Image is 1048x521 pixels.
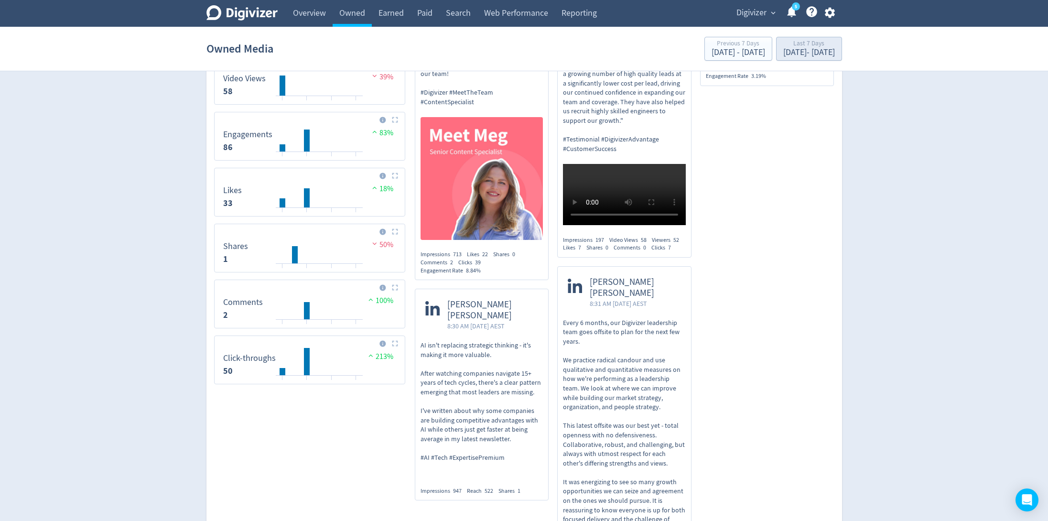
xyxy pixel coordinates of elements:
[370,72,379,79] img: negative-performance.svg
[736,5,767,21] span: Digivizer
[493,250,520,259] div: Shares
[776,37,842,61] button: Last 7 Days[DATE]- [DATE]
[466,267,481,274] span: 8.84%
[467,250,493,259] div: Likes
[223,197,233,209] strong: 33
[223,73,266,84] dt: Video Views
[301,155,313,162] text: 02/10
[792,2,800,11] a: 5
[223,241,248,252] dt: Shares
[794,3,797,10] text: 5
[450,259,453,266] span: 2
[350,99,361,106] text: 06/10
[223,253,228,265] strong: 1
[563,236,609,244] div: Impressions
[783,48,835,57] div: [DATE] - [DATE]
[421,259,458,267] div: Comments
[652,236,684,244] div: Viewers
[563,244,586,252] div: Likes
[370,184,393,194] span: 18%
[421,341,543,463] p: AI isn't replacing strategic thinking - it's making it more valuable. After watching companies na...
[325,211,337,218] text: 04/10
[223,141,233,153] strong: 86
[751,72,766,80] span: 3.19%
[350,267,361,274] text: 06/10
[712,48,765,57] div: [DATE] - [DATE]
[301,267,313,274] text: 02/10
[370,240,393,250] span: 50%
[651,244,676,252] div: Clicks
[350,323,361,330] text: 06/10
[366,296,393,305] span: 100%
[223,129,272,140] dt: Engagements
[350,155,361,162] text: 06/10
[712,40,765,48] div: Previous 7 Days
[223,353,276,364] dt: Click-throughs
[421,250,467,259] div: Impressions
[1016,488,1038,511] div: Open Intercom Messenger
[421,117,543,240] img: https://media.cf.digivizer.com/images/linkedin-1122014-urn:li:share:7379296062777466880-e784d5ef5...
[668,244,671,251] span: 7
[706,72,771,80] div: Engagement Rate
[325,155,337,162] text: 04/10
[586,244,614,252] div: Shares
[277,323,288,330] text: 30/09
[218,340,401,380] svg: Click-throughs 50
[370,240,379,247] img: negative-performance.svg
[641,236,647,244] span: 58
[350,211,361,218] text: 06/10
[392,117,398,123] img: Placeholder
[392,173,398,179] img: Placeholder
[421,487,467,495] div: Impressions
[392,228,398,235] img: Placeholder
[590,299,681,308] span: 8:31 AM [DATE] AEST
[512,250,515,258] span: 0
[458,259,486,267] div: Clicks
[392,284,398,291] img: Placeholder
[453,487,462,495] span: 947
[223,86,233,97] strong: 58
[277,99,288,106] text: 30/09
[223,309,228,321] strong: 2
[485,487,493,495] span: 522
[325,323,337,330] text: 04/10
[614,244,651,252] div: Comments
[370,72,393,82] span: 39%
[301,211,313,218] text: 02/10
[370,184,379,191] img: positive-performance.svg
[301,323,313,330] text: 02/10
[467,487,498,495] div: Reach
[218,284,401,324] svg: Comments 2
[453,250,462,258] span: 713
[366,352,376,359] img: positive-performance.svg
[325,379,337,386] text: 04/10
[482,250,488,258] span: 22
[392,340,398,347] img: Placeholder
[447,299,539,321] span: [PERSON_NAME] [PERSON_NAME]
[218,228,401,268] svg: Shares 1
[609,236,652,244] div: Video Views
[733,5,778,21] button: Digivizer
[370,128,379,135] img: positive-performance.svg
[643,244,646,251] span: 0
[301,99,313,106] text: 02/10
[673,236,679,244] span: 52
[223,365,233,377] strong: 50
[769,9,778,17] span: expand_more
[325,99,337,106] text: 04/10
[366,352,393,361] span: 213%
[218,60,401,100] svg: Video Views 58
[704,37,772,61] button: Previous 7 Days[DATE] - [DATE]
[218,172,401,212] svg: Likes 33
[223,297,263,308] dt: Comments
[447,321,539,331] span: 8:30 AM [DATE] AEST
[595,236,604,244] span: 197
[415,289,549,479] a: [PERSON_NAME] [PERSON_NAME]8:30 AM [DATE] AESTAI isn't replacing strategic thinking - it's making...
[350,379,361,386] text: 06/10
[301,379,313,386] text: 02/10
[498,487,526,495] div: Shares
[783,40,835,48] div: Last 7 Days
[325,267,337,274] text: 04/10
[590,277,681,299] span: [PERSON_NAME] [PERSON_NAME]
[421,267,486,275] div: Engagement Rate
